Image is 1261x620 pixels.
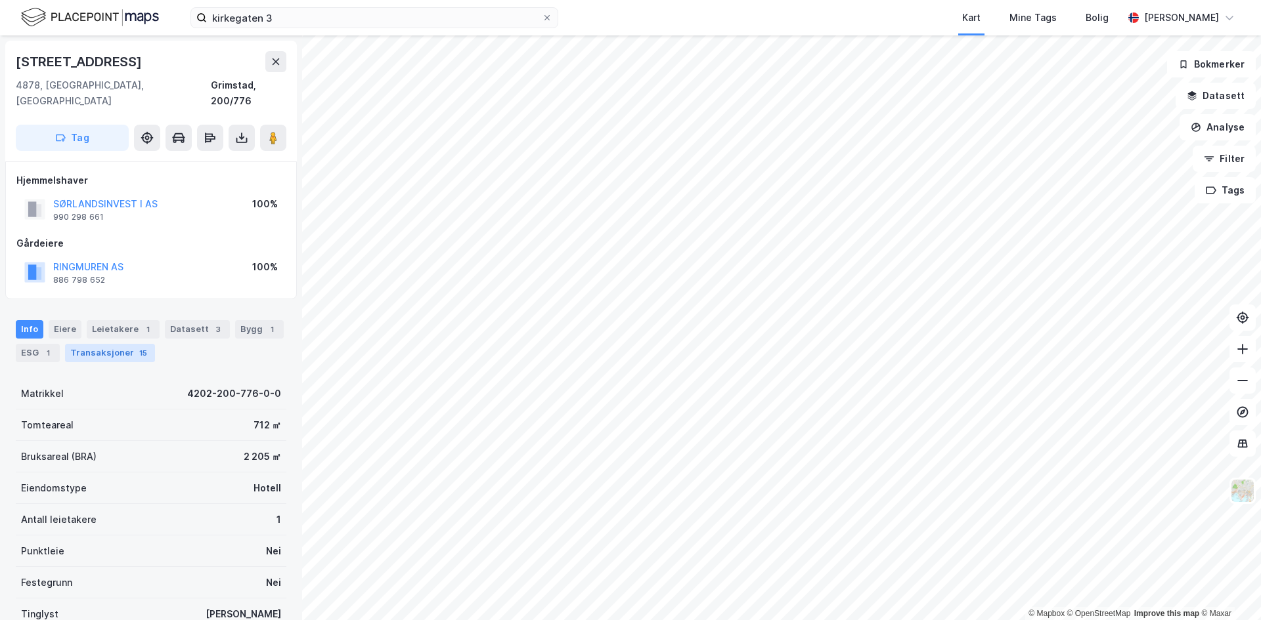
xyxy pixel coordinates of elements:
div: 15 [137,346,150,360]
div: [PERSON_NAME] [1144,10,1219,26]
div: Mine Tags [1009,10,1057,26]
div: 1 [277,512,281,527]
div: 4878, [GEOGRAPHIC_DATA], [GEOGRAPHIC_DATA] [16,77,211,109]
button: Tag [16,125,129,151]
div: 886 798 652 [53,275,105,285]
div: Info [16,320,43,339]
div: 990 298 661 [53,212,104,222]
div: 712 ㎡ [254,417,281,433]
div: Nei [266,575,281,590]
button: Datasett [1176,83,1256,109]
div: Nei [266,543,281,559]
a: Mapbox [1029,609,1065,618]
a: Improve this map [1134,609,1199,618]
div: 1 [141,323,154,336]
div: 1 [41,346,55,360]
button: Filter [1193,146,1256,172]
div: Matrikkel [21,386,64,402]
div: Bruksareal (BRA) [21,449,97,465]
div: Kart [962,10,981,26]
img: logo.f888ab2527a4732fd821a326f86c7f29.svg [21,6,159,29]
div: Hjemmelshaver [16,173,286,188]
div: Datasett [165,320,230,339]
button: Analyse [1180,114,1256,140]
div: Eiere [49,320,81,339]
div: Gårdeiere [16,236,286,251]
button: Bokmerker [1167,51,1256,77]
img: Z [1230,478,1255,503]
div: Bygg [235,320,284,339]
input: Søk på adresse, matrikkel, gårdeiere, leietakere eller personer [207,8,542,28]
div: Punktleie [21,543,64,559]
div: 4202-200-776-0-0 [187,386,281,402]
div: ESG [16,344,60,362]
button: Tags [1195,177,1256,203]
div: 100% [252,196,278,212]
div: 3 [211,323,225,336]
div: 1 [265,323,278,336]
div: Grimstad, 200/776 [211,77,286,109]
div: Antall leietakere [21,512,97,527]
div: Bolig [1086,10,1109,26]
div: Leietakere [87,320,160,339]
div: Eiendomstype [21,480,87,496]
a: OpenStreetMap [1067,609,1131,618]
div: Transaksjoner [65,344,155,362]
div: Tomteareal [21,417,74,433]
div: [STREET_ADDRESS] [16,51,144,72]
iframe: Chat Widget [1195,557,1261,620]
div: Festegrunn [21,575,72,590]
div: 100% [252,259,278,275]
div: 2 205 ㎡ [244,449,281,465]
div: Hotell [254,480,281,496]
